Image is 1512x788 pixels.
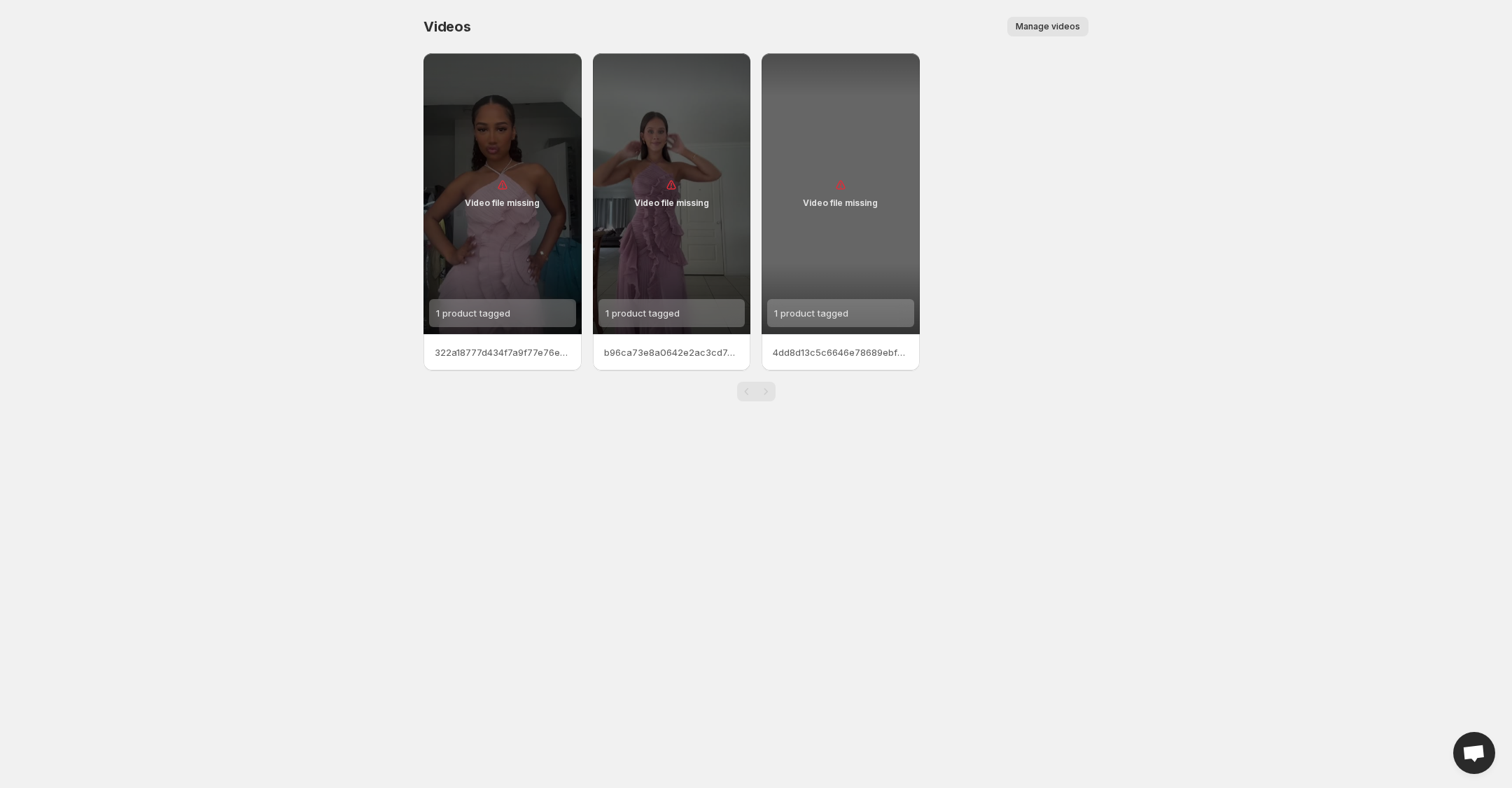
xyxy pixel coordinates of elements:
[604,345,740,359] p: b96ca73e8a0642e2ac3cd7ace6efaa16HD-1080p-72Mbps-50680795
[737,382,776,401] nav: Pagination
[435,345,570,359] p: 322a18777d434f7a9f77e76ee3f962ceHD-1080p-72Mbps-50680792
[1007,17,1088,36] button: Manage videos
[634,198,709,209] p: Video file missing
[774,307,848,319] span: 1 product tagged
[1016,21,1080,32] span: Manage videos
[1453,732,1495,774] div: Open chat
[803,198,878,209] p: Video file missing
[436,307,510,319] span: 1 product tagged
[605,307,680,319] span: 1 product tagged
[773,345,909,359] p: 4dd8d13c5c6646e78689ebf27b690381HD-1080p-72Mbps-50680790
[465,198,540,209] p: Video file missing
[423,18,471,35] span: Videos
